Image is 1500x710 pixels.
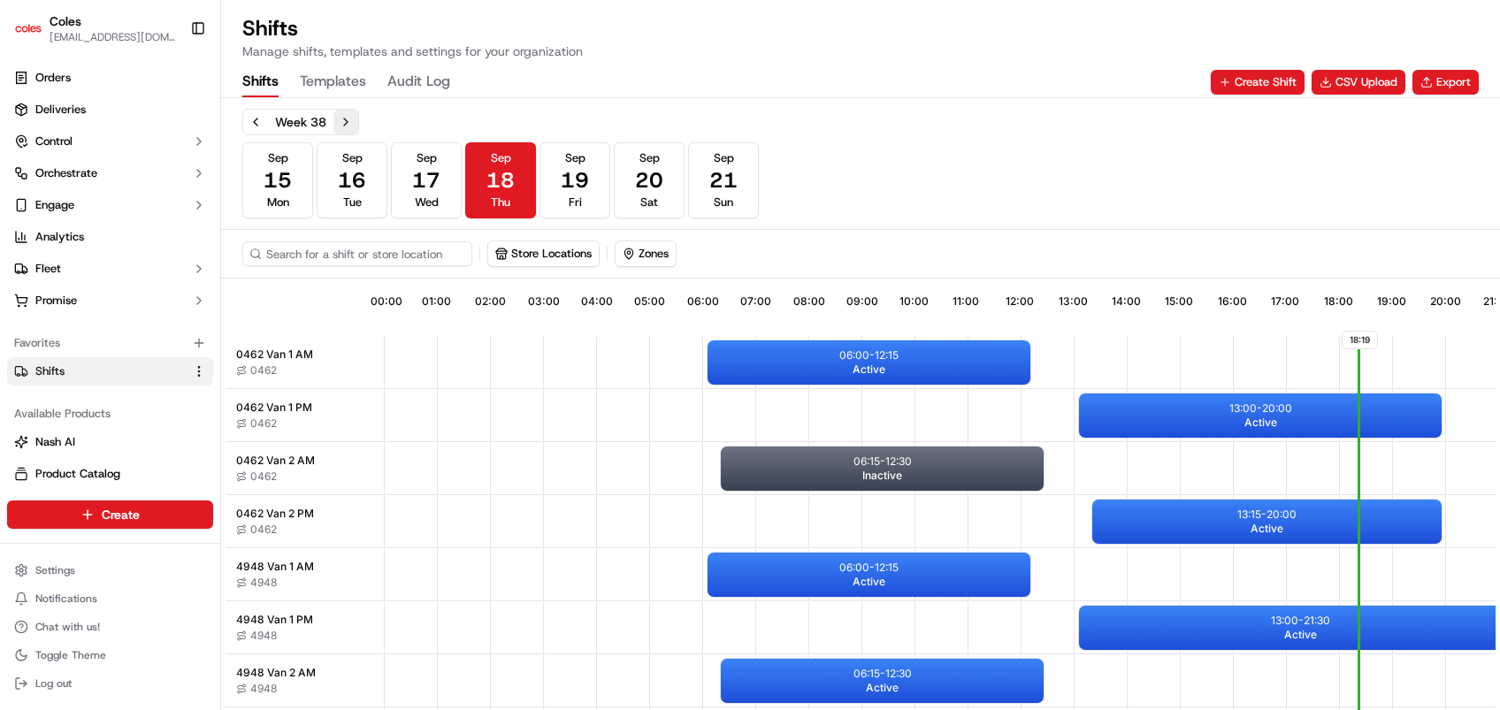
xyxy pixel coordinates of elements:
[35,70,71,86] span: Orders
[1229,401,1292,416] p: 13:00 - 20:00
[7,329,213,357] div: Favorites
[899,294,929,309] span: 10:00
[50,12,81,30] button: Coles
[561,166,589,195] span: 19
[35,256,135,274] span: Knowledge Base
[371,294,402,309] span: 00:00
[35,648,106,662] span: Toggle Theme
[7,255,213,283] button: Fleet
[35,229,84,245] span: Analytics
[614,142,685,218] button: Sep20Sat
[709,166,738,195] span: 21
[14,14,42,42] img: Coles
[236,523,277,537] button: 0462
[1251,522,1283,536] span: Active
[866,681,899,695] span: Active
[35,293,77,309] span: Promise
[7,500,213,529] button: Create
[688,142,759,218] button: Sep21Sun
[167,256,284,274] span: API Documentation
[1412,70,1479,95] button: Export
[1006,294,1034,309] span: 12:00
[839,348,899,363] p: 06:00 - 12:15
[7,400,213,428] div: Available Products
[250,629,277,643] span: 4948
[236,576,277,590] button: 4948
[1430,294,1461,309] span: 20:00
[7,95,213,124] a: Deliveries
[46,114,318,133] input: Got a question? Start typing here...
[1271,294,1299,309] span: 17:00
[149,258,164,272] div: 💻
[7,671,213,696] button: Log out
[267,195,289,210] span: Mon
[1312,70,1405,95] a: CSV Upload
[18,169,50,201] img: 1736555255976-a54dd68f-1ca7-489b-9aae-adbdc363a1c4
[236,613,313,627] span: 4948 Van 1 PM
[412,166,440,195] span: 17
[60,187,224,201] div: We're available if you need us!
[635,166,663,195] span: 20
[387,67,450,97] button: Audit Log
[242,142,313,218] button: Sep15Mon
[242,241,472,266] input: Search for a shift or store location
[236,560,314,574] span: 4948 Van 1 AM
[1284,628,1317,642] span: Active
[853,454,912,469] p: 06:15 - 12:30
[488,241,599,266] button: Store Locations
[236,347,313,362] span: 0462 Van 1 AM
[1244,416,1277,430] span: Active
[7,643,213,668] button: Toggle Theme
[465,142,536,218] button: Sep18Thu
[422,294,451,309] span: 01:00
[853,575,885,589] span: Active
[1342,331,1378,349] span: 18:19
[250,416,277,431] span: 0462
[565,150,585,166] span: Sep
[640,195,658,210] span: Sat
[35,676,72,691] span: Log out
[14,434,206,450] a: Nash AI
[491,150,511,166] span: Sep
[486,166,515,195] span: 18
[615,240,677,267] button: Zones
[839,561,899,575] p: 06:00 - 12:15
[236,666,316,680] span: 4948 Van 2 AM
[846,294,878,309] span: 09:00
[853,363,885,377] span: Active
[50,30,176,44] span: [EMAIL_ADDRESS][DOMAIN_NAME]
[236,454,315,468] span: 0462 Van 2 AM
[1271,614,1330,628] p: 13:00 - 21:30
[264,166,292,195] span: 15
[275,113,326,131] div: Week 38
[236,507,314,521] span: 0462 Van 2 PM
[953,294,979,309] span: 11:00
[853,667,912,681] p: 06:15 - 12:30
[338,166,366,195] span: 16
[333,110,358,134] button: Next week
[250,363,277,378] span: 0462
[1377,294,1406,309] span: 19:00
[236,363,277,378] button: 0462
[1211,70,1305,95] button: Create Shift
[7,64,213,92] a: Orders
[1237,508,1297,522] p: 13:15 - 20:00
[7,357,213,386] button: Shifts
[475,294,506,309] span: 02:00
[687,294,719,309] span: 06:00
[35,434,75,450] span: Nash AI
[7,558,213,583] button: Settings
[569,195,582,210] span: Fri
[250,682,277,696] span: 4948
[14,466,206,482] a: Product Catalog
[35,197,74,213] span: Engage
[35,363,65,379] span: Shifts
[236,416,277,431] button: 0462
[35,563,75,577] span: Settings
[236,682,277,696] button: 4948
[1059,294,1088,309] span: 13:00
[7,286,213,315] button: Promise
[60,169,290,187] div: Start new chat
[342,150,363,166] span: Sep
